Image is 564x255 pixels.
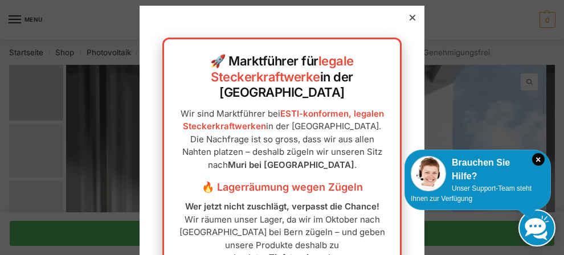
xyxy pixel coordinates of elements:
p: Wir sind Marktführer bei in der [GEOGRAPHIC_DATA]. Die Nachfrage ist so gross, dass wir aus allen... [175,108,389,172]
img: Customer service [411,156,446,191]
a: legale Steckerkraftwerke [211,54,354,84]
strong: Muri bei [GEOGRAPHIC_DATA] [228,159,354,170]
i: Schließen [532,153,545,166]
strong: Wer jetzt nicht zuschlägt, verpasst die Chance! [185,201,379,212]
h3: 🔥 Lagerräumung wegen Zügeln [175,180,389,195]
a: ESTI-konformen, legalen Steckerkraftwerken [183,108,384,132]
span: Unser Support-Team steht Ihnen zur Verfügung [411,184,532,203]
div: Brauchen Sie Hilfe? [411,156,545,183]
h2: 🚀 Marktführer für in der [GEOGRAPHIC_DATA] [175,54,389,101]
